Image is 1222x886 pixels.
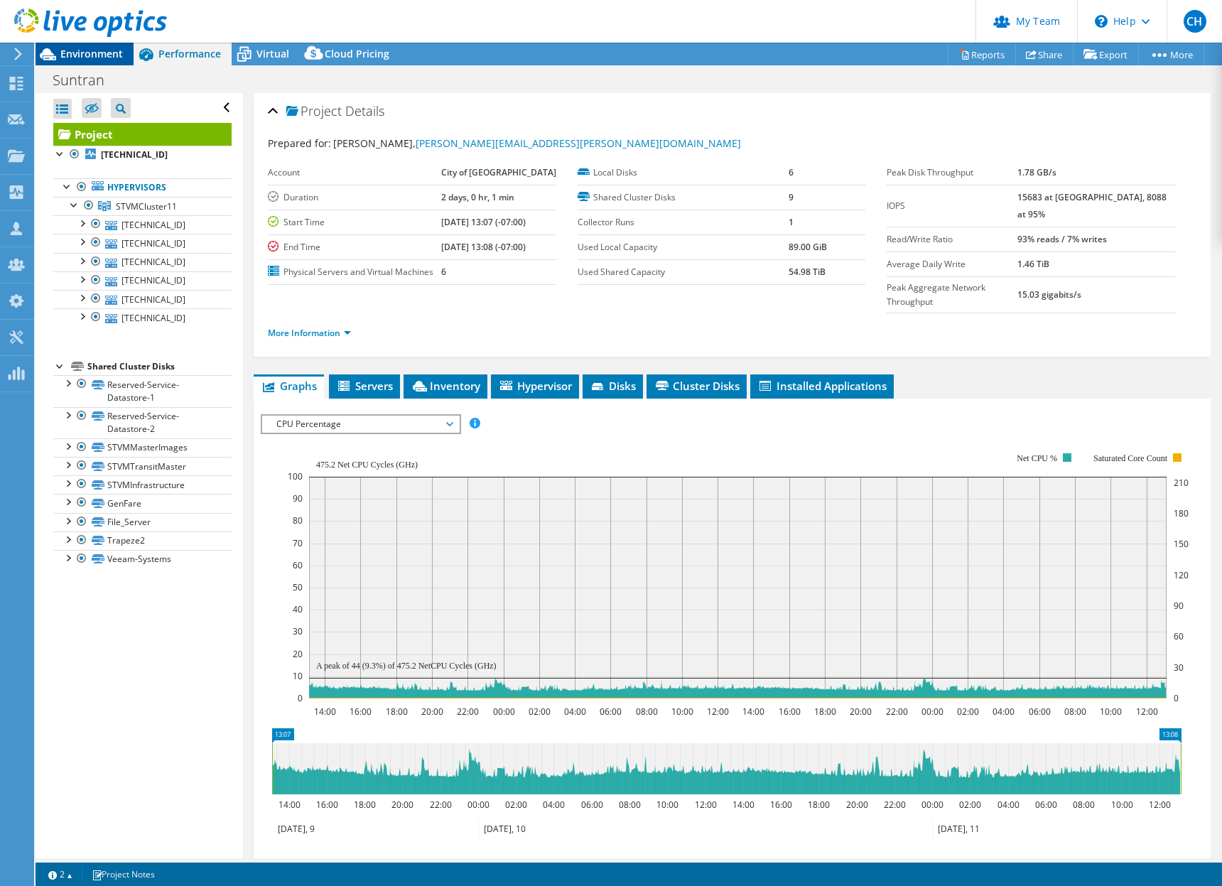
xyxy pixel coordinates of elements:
[1073,43,1139,65] a: Export
[789,216,794,228] b: 1
[279,799,301,811] text: 14:00
[887,232,1017,247] label: Read/Write Ratio
[770,799,792,811] text: 16:00
[921,799,943,811] text: 00:00
[467,799,490,811] text: 00:00
[53,271,232,290] a: [TECHNICAL_ID]
[268,166,440,180] label: Account
[268,190,440,205] label: Duration
[578,166,789,180] label: Local Disks
[887,257,1017,271] label: Average Daily Write
[997,799,1020,811] text: 04:00
[53,531,232,550] a: Trapeze2
[1073,799,1095,811] text: 08:00
[350,706,372,718] text: 16:00
[887,166,1017,180] label: Peak Disk Throughput
[53,457,232,475] a: STVMTransitMaster
[887,281,1017,309] label: Peak Aggregate Network Throughput
[441,166,556,178] b: City of [GEOGRAPHIC_DATA]
[38,865,82,883] a: 2
[293,559,303,571] text: 60
[1174,507,1189,519] text: 180
[671,706,693,718] text: 10:00
[578,265,789,279] label: Used Shared Capacity
[288,470,303,482] text: 100
[293,625,303,637] text: 30
[333,136,741,150] span: [PERSON_NAME],
[430,799,452,811] text: 22:00
[268,265,440,279] label: Physical Servers and Virtual Machines
[1017,258,1049,270] b: 1.46 TiB
[957,706,979,718] text: 02:00
[1029,706,1051,718] text: 06:00
[581,799,603,811] text: 06:00
[1174,630,1184,642] text: 60
[921,706,943,718] text: 00:00
[1100,706,1122,718] text: 10:00
[53,197,232,215] a: STVMCluster11
[742,706,764,718] text: 14:00
[1017,233,1107,245] b: 93% reads / 7% writes
[53,253,232,271] a: [TECHNICAL_ID]
[53,215,232,234] a: [TECHNICAL_ID]
[316,460,418,470] text: 475.2 Net CPU Cycles (GHz)
[53,494,232,512] a: GenFare
[53,438,232,457] a: STVMMasterImages
[498,379,572,393] span: Hypervisor
[53,234,232,252] a: [TECHNICAL_ID]
[1174,692,1179,704] text: 0
[948,43,1016,65] a: Reports
[779,706,801,718] text: 16:00
[82,865,165,883] a: Project Notes
[886,706,908,718] text: 22:00
[732,799,755,811] text: 14:00
[1149,799,1171,811] text: 12:00
[884,799,906,811] text: 22:00
[656,799,678,811] text: 10:00
[654,379,740,393] span: Cluster Disks
[261,379,317,393] span: Graphs
[53,513,232,531] a: File_Server
[268,327,351,339] a: More Information
[53,290,232,308] a: [TECHNICAL_ID]
[286,104,342,119] span: Project
[441,216,526,228] b: [DATE] 13:07 (-07:00)
[46,72,126,88] h1: Suntran
[293,648,303,660] text: 20
[336,379,393,393] span: Servers
[493,706,515,718] text: 00:00
[578,215,789,229] label: Collector Runs
[116,200,177,212] span: STVMCluster11
[53,407,232,438] a: Reserved-Service-Datastore-2
[1093,453,1168,463] text: Saturated Core Count
[298,692,303,704] text: 0
[386,706,408,718] text: 18:00
[316,799,338,811] text: 16:00
[293,603,303,615] text: 40
[53,475,232,494] a: STVMInfrastructure
[636,706,658,718] text: 08:00
[1174,569,1189,581] text: 120
[441,241,526,253] b: [DATE] 13:08 (-07:00)
[158,47,221,60] span: Performance
[441,191,514,203] b: 2 days, 0 hr, 1 min
[578,240,789,254] label: Used Local Capacity
[1174,477,1189,489] text: 210
[1184,10,1206,33] span: CH
[789,266,826,278] b: 54.98 TiB
[1017,288,1081,301] b: 15.03 gigabits/s
[293,514,303,526] text: 80
[256,47,289,60] span: Virtual
[1174,661,1184,674] text: 30
[60,47,123,60] span: Environment
[814,706,836,718] text: 18:00
[87,358,232,375] div: Shared Cluster Disks
[707,706,729,718] text: 12:00
[268,240,440,254] label: End Time
[1017,191,1167,220] b: 15683 at [GEOGRAPHIC_DATA], 8088 at 95%
[578,190,789,205] label: Shared Cluster Disks
[757,379,887,393] span: Installed Applications
[53,550,232,568] a: Veeam-Systems
[1035,799,1057,811] text: 06:00
[789,191,794,203] b: 9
